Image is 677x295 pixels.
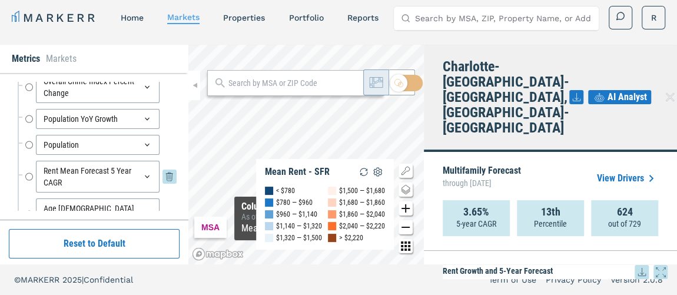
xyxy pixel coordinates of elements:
button: Other options map button [399,239,413,253]
span: 2025 | [62,275,84,284]
div: Mean Rent - SFR : [241,221,363,236]
p: 5-year CAGR [456,218,496,230]
div: Population YoY Growth [36,109,160,129]
div: As of : [DATE] [241,212,363,221]
a: home [121,13,144,22]
p: Percentile [534,218,567,230]
h4: Charlotte-[GEOGRAPHIC_DATA]-[GEOGRAPHIC_DATA], [GEOGRAPHIC_DATA]-[GEOGRAPHIC_DATA] [443,59,569,135]
a: Term of Use [489,274,536,286]
button: Change style map button [399,183,413,197]
div: Age [DEMOGRAPHIC_DATA] Mean Gross Annual Income [36,198,160,230]
strong: 13th [541,206,560,218]
div: MSA [194,217,227,238]
div: $1,140 — $1,320 [276,220,322,232]
p: Multifamily Forecast [443,166,521,191]
a: reports [347,13,378,22]
a: View Drivers [597,171,658,185]
img: Settings [371,165,385,179]
span: AI Analyst [608,90,647,104]
h5: Rent Growth and 5-Year Forecast [443,265,668,279]
span: R [651,12,656,24]
div: Overall Crime Index Percent Change [36,71,160,103]
button: Zoom out map button [399,220,413,234]
button: Show/Hide Legend Map Button [399,164,413,178]
div: $780 — $960 [276,197,313,208]
div: $960 — $1,140 [276,208,317,220]
span: Confidential [84,275,133,284]
div: Population [36,135,160,155]
span: © [14,275,21,284]
button: AI Analyst [588,90,651,104]
li: Metrics [12,52,40,66]
div: Columbia, [GEOGRAPHIC_DATA] [241,201,363,212]
a: markets [167,12,200,22]
input: Search by MSA or ZIP Code [228,77,377,90]
a: Version 2.0.8 [610,274,663,286]
div: $1,500 — $1,680 [339,185,385,197]
a: MARKERR [12,9,97,26]
span: MARKERR [21,275,62,284]
div: Map Tooltip Content [241,201,363,236]
strong: 624 [617,206,633,218]
canvas: Map [188,45,424,264]
strong: 3.65% [463,206,489,218]
div: $1,860 — $2,040 [339,208,385,220]
div: < $780 [276,185,295,197]
div: Rent Mean Forecast 5 Year CAGR [36,161,160,193]
a: Privacy Policy [546,274,601,286]
div: $1,680 — $1,860 [339,197,385,208]
p: out of 729 [608,218,641,230]
a: Mapbox logo [192,247,244,261]
button: Reset to Default [9,229,180,258]
a: Portfolio [288,13,323,22]
img: Reload Legend [357,165,371,179]
div: Mean Rent - SFR [265,166,330,178]
a: properties [223,13,265,22]
input: Search by MSA, ZIP, Property Name, or Address [415,6,592,30]
button: R [642,6,665,29]
button: Zoom in map button [399,201,413,216]
div: > $2,220 [339,232,363,244]
div: $2,040 — $2,220 [339,220,385,232]
li: Markets [46,52,77,66]
span: through [DATE] [443,175,521,191]
div: $1,320 — $1,500 [276,232,322,244]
